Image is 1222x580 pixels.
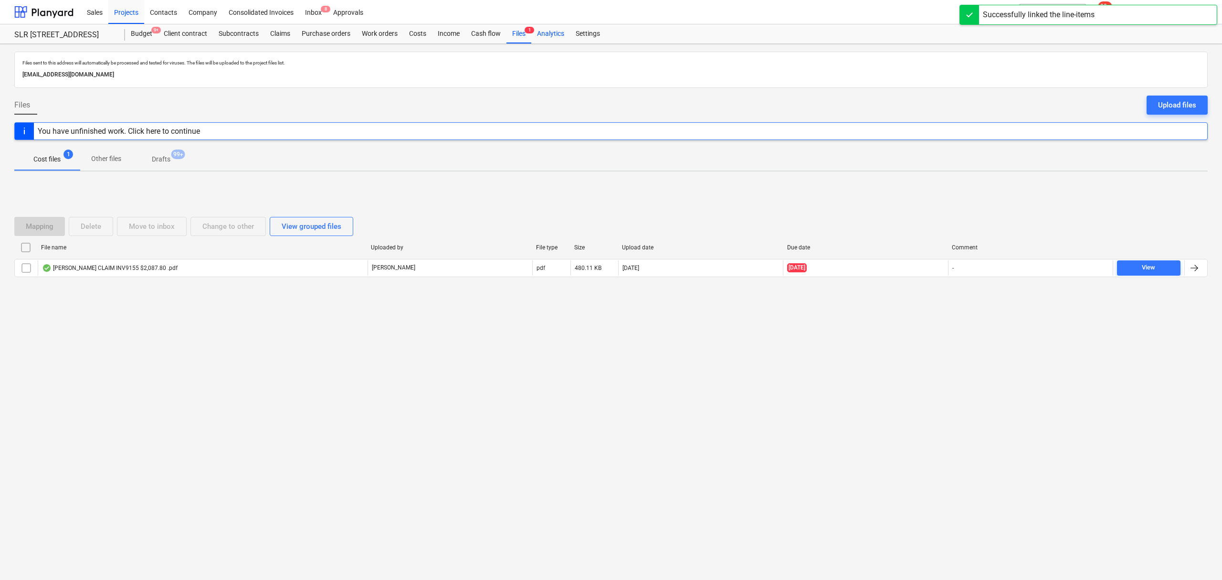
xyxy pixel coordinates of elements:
div: View grouped files [282,220,341,233]
div: [DATE] [622,265,639,271]
div: Due date [787,244,945,251]
p: Other files [91,154,121,164]
a: Subcontracts [213,24,264,43]
a: Income [432,24,465,43]
button: View [1117,260,1180,276]
div: Uploaded by [371,244,528,251]
a: Costs [403,24,432,43]
button: View grouped files [270,217,353,236]
a: Files1 [506,24,531,43]
div: SLR [STREET_ADDRESS] [14,30,114,40]
p: Drafts [152,154,170,164]
span: Files [14,99,30,111]
div: Successfully linked the line-items [983,9,1095,21]
p: Cost files [33,154,61,164]
div: Upload files [1158,99,1196,111]
span: 9+ [151,27,161,33]
a: Cash flow [465,24,506,43]
div: Files [506,24,531,43]
div: OCR finished [42,264,52,272]
div: - [952,265,954,271]
div: Size [574,244,614,251]
a: Analytics [531,24,570,43]
div: [PERSON_NAME] CLAIM INV9155 $2,087.80 .pdf [42,264,178,272]
div: Budget [125,24,158,43]
a: Budget9+ [125,24,158,43]
span: 1 [525,27,534,33]
span: 1 [63,150,73,159]
div: File name [41,244,363,251]
span: [DATE] [787,263,807,272]
div: File type [536,244,567,251]
a: Purchase orders [296,24,356,43]
div: View [1142,262,1155,273]
div: Upload date [622,244,780,251]
p: [EMAIL_ADDRESS][DOMAIN_NAME] [22,70,1200,80]
a: Settings [570,24,606,43]
a: Client contract [158,24,213,43]
span: 99+ [171,150,185,159]
a: Claims [264,24,296,43]
p: [PERSON_NAME] [372,264,415,272]
p: Files sent to this address will automatically be processed and tested for viruses. The files will... [22,60,1200,66]
div: Comment [952,244,1109,251]
div: You have unfinished work. Click here to continue [38,127,200,136]
button: Upload files [1147,96,1208,115]
a: Work orders [356,24,403,43]
div: 480.11 KB [575,265,601,271]
span: 8 [321,6,330,12]
div: pdf [537,265,545,271]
